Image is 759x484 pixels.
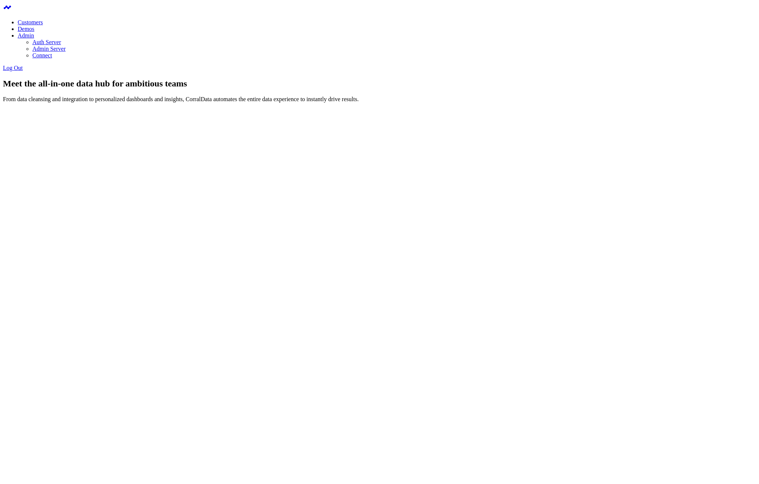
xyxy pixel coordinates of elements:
[3,79,756,89] h1: Meet the all-in-one data hub for ambitious teams
[32,46,66,52] a: Admin Server
[18,19,43,25] a: Customers
[3,65,23,71] a: Log Out
[32,52,52,58] a: Connect
[3,96,756,103] p: From data cleansing and integration to personalized dashboards and insights, CorralData automates...
[18,32,34,39] a: Admin
[18,26,34,32] a: Demos
[32,39,61,45] a: Auth Server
